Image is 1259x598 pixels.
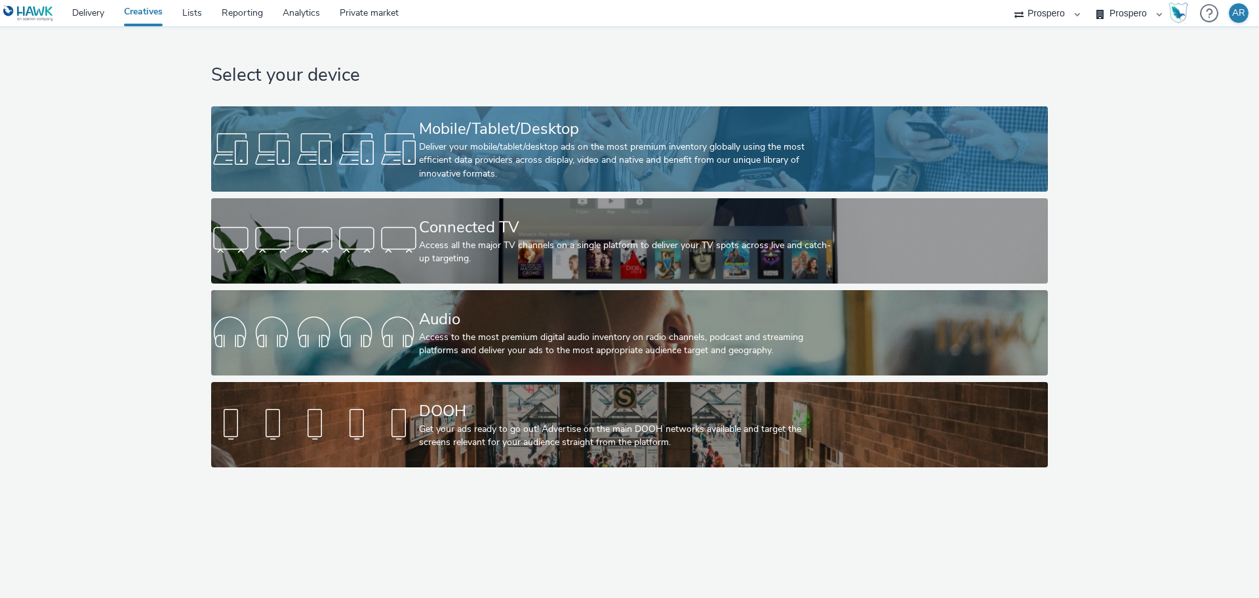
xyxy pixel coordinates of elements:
a: DOOHGet your ads ready to go out! Advertise on the main DOOH networks available and target the sc... [211,382,1047,467]
div: AR [1232,3,1245,23]
a: Hawk Academy [1169,3,1193,24]
div: Access all the major TV channels on a single platform to deliver your TV spots across live and ca... [419,239,835,266]
a: Connected TVAccess all the major TV channels on a single platform to deliver your TV spots across... [211,198,1047,284]
img: undefined Logo [3,5,54,22]
a: Mobile/Tablet/DesktopDeliver your mobile/tablet/desktop ads on the most premium inventory globall... [211,106,1047,192]
div: Audio [419,308,835,331]
div: Mobile/Tablet/Desktop [419,117,835,140]
h1: Select your device [211,63,1047,88]
div: DOOH [419,400,835,423]
div: Access to the most premium digital audio inventory on radio channels, podcast and streaming platf... [419,331,835,358]
div: Get your ads ready to go out! Advertise on the main DOOH networks available and target the screen... [419,423,835,450]
a: AudioAccess to the most premium digital audio inventory on radio channels, podcast and streaming ... [211,290,1047,375]
div: Connected TV [419,216,835,239]
div: Deliver your mobile/tablet/desktop ads on the most premium inventory globally using the most effi... [419,140,835,181]
img: Hawk Academy [1169,3,1188,24]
